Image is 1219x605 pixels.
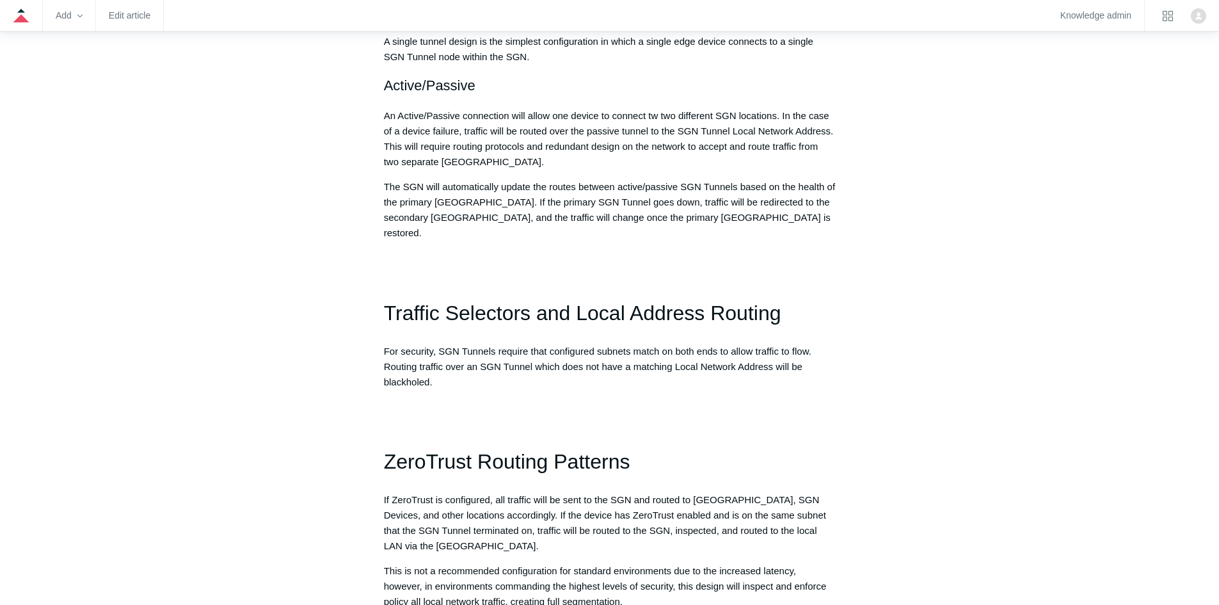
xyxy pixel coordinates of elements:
span: Active/Passive [384,77,475,93]
span: The SGN will automatically update the routes between active/passive SGN Tunnels based on the heal... [384,181,835,238]
zd-hc-trigger: Add [56,12,83,19]
span: ZeroTrust Routing Patterns [384,450,630,473]
span: An Active/Passive connection will allow one device to connect tw two different SGN locations. In ... [384,110,834,167]
span: If ZeroTrust is configured, all traffic will be sent to the SGN and routed to [GEOGRAPHIC_DATA], ... [384,494,826,551]
span: For security, SGN Tunnels require that configured subnets match on both ends to allow traffic to ... [384,346,811,387]
span: Traffic Selectors and Local Address Routing [384,302,781,325]
a: Knowledge admin [1060,12,1131,19]
a: Edit article [109,12,150,19]
span: A single tunnel design is the simplest configuration in which a single edge device connects to a ... [384,36,813,62]
zd-hc-trigger: Click your profile icon to open the profile menu [1191,8,1206,24]
img: user avatar [1191,8,1206,24]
